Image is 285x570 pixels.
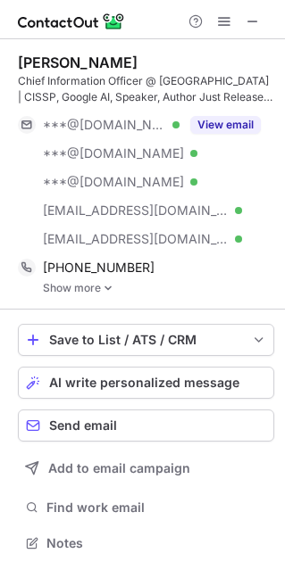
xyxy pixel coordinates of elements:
[49,376,239,390] span: AI write personalized message
[43,145,184,161] span: ***@[DOMAIN_NAME]
[18,409,274,442] button: Send email
[43,231,229,247] span: [EMAIL_ADDRESS][DOMAIN_NAME]
[43,282,274,294] a: Show more
[49,333,243,347] div: Save to List / ATS / CRM
[18,531,274,556] button: Notes
[18,495,274,520] button: Find work email
[43,174,184,190] span: ***@[DOMAIN_NAME]
[49,418,117,433] span: Send email
[18,324,274,356] button: save-profile-one-click
[43,260,155,276] span: [PHONE_NUMBER]
[18,54,138,71] div: [PERSON_NAME]
[190,116,261,134] button: Reveal Button
[46,500,267,516] span: Find work email
[18,367,274,399] button: AI write personalized message
[43,117,166,133] span: ***@[DOMAIN_NAME]
[43,202,229,219] span: [EMAIL_ADDRESS][DOMAIN_NAME]
[18,11,125,32] img: ContactOut v5.3.10
[48,461,190,475] span: Add to email campaign
[46,535,267,551] span: Notes
[18,452,274,484] button: Add to email campaign
[18,73,274,105] div: Chief Information Officer @ [GEOGRAPHIC_DATA] | CISSP, Google AI, Speaker, Author Just Released: ...
[103,282,113,294] img: -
